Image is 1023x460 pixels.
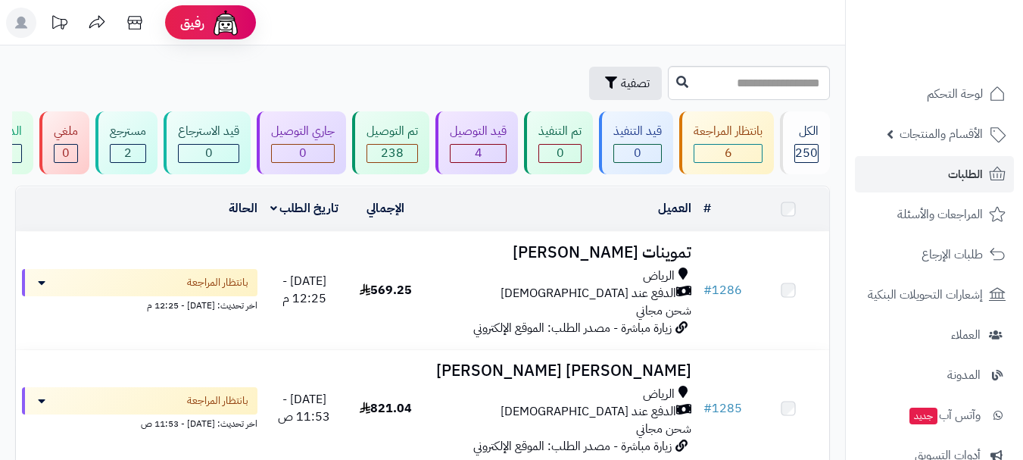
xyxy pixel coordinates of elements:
span: الأقسام والمنتجات [900,124,983,145]
a: المدونة [855,357,1014,393]
a: العميل [658,199,691,217]
span: 0 [62,144,70,162]
span: المدونة [947,365,981,386]
span: 0 [557,144,564,162]
span: جديد [909,408,937,424]
a: العملاء [855,317,1014,353]
span: 238 [381,144,404,162]
a: مسترجع 2 [92,111,161,174]
div: 0 [55,145,77,162]
span: 0 [299,144,307,162]
div: تم التوصيل [366,123,418,140]
a: تم التنفيذ 0 [521,111,596,174]
div: جاري التوصيل [271,123,335,140]
div: 238 [367,145,417,162]
span: رفيق [180,14,204,32]
a: الطلبات [855,156,1014,192]
div: مسترجع [110,123,146,140]
span: # [703,281,712,299]
a: الكل250 [777,111,833,174]
a: #1285 [703,399,742,418]
div: 0 [179,145,239,162]
span: الدفع عند [DEMOGRAPHIC_DATA] [501,403,676,421]
a: الحالة [229,199,257,217]
span: زيارة مباشرة - مصدر الطلب: الموقع الإلكتروني [473,319,672,337]
span: زيارة مباشرة - مصدر الطلب: الموقع الإلكتروني [473,437,672,455]
a: تم التوصيل 238 [349,111,432,174]
a: إشعارات التحويلات البنكية [855,277,1014,313]
a: تحديثات المنصة [40,8,78,42]
a: المراجعات والأسئلة [855,196,1014,233]
div: اخر تحديث: [DATE] - 11:53 ص [22,415,257,430]
span: # [703,399,712,418]
a: جاري التوصيل 0 [254,111,349,174]
a: الإجمالي [366,199,404,217]
a: لوحة التحكم [855,76,1014,112]
span: 0 [634,144,641,162]
span: 0 [205,144,213,162]
div: 2 [111,145,145,162]
div: اخر تحديث: [DATE] - 12:25 م [22,296,257,312]
a: قيد التوصيل 4 [432,111,521,174]
div: 6 [694,145,762,162]
a: #1286 [703,281,742,299]
div: قيد التنفيذ [613,123,662,140]
div: 4 [451,145,506,162]
span: بانتظار المراجعة [187,393,248,408]
a: بانتظار المراجعة 6 [676,111,777,174]
span: تصفية [621,74,650,92]
span: المراجعات والأسئلة [897,204,983,225]
span: 250 [795,144,818,162]
span: الدفع عند [DEMOGRAPHIC_DATA] [501,285,676,302]
a: تاريخ الطلب [270,199,339,217]
img: logo-2.png [920,41,1009,73]
span: العملاء [951,324,981,346]
span: وآتس آب [908,405,981,426]
img: ai-face.png [211,8,241,38]
span: شحن مجاني [636,420,691,438]
div: قيد التوصيل [450,123,507,140]
span: [DATE] - 11:53 ص [278,390,330,426]
span: شحن مجاني [636,302,691,320]
button: تصفية [589,67,662,100]
span: 2 [124,144,132,162]
a: قيد التنفيذ 0 [596,111,676,174]
span: 569.25 [360,281,412,299]
a: وآتس آبجديد [855,397,1014,433]
span: الرياض [643,386,675,403]
span: طلبات الإرجاع [922,244,983,265]
span: بانتظار المراجعة [187,275,248,290]
a: طلبات الإرجاع [855,236,1014,273]
div: 0 [539,145,581,162]
h3: تموينات [PERSON_NAME] [432,244,691,261]
div: تم التنفيذ [538,123,582,140]
div: الكل [794,123,819,140]
div: ملغي [54,123,78,140]
span: الرياض [643,268,675,285]
span: 821.04 [360,399,412,418]
a: قيد الاسترجاع 0 [161,111,254,174]
span: إشعارات التحويلات البنكية [868,284,983,305]
div: 0 [614,145,661,162]
div: 0 [272,145,334,162]
a: # [703,199,711,217]
span: 4 [475,144,482,162]
a: ملغي 0 [36,111,92,174]
h3: [PERSON_NAME] [PERSON_NAME] [432,362,691,380]
div: بانتظار المراجعة [694,123,763,140]
span: الطلبات [948,164,983,185]
span: لوحة التحكم [927,83,983,105]
div: قيد الاسترجاع [178,123,239,140]
span: 6 [725,144,732,162]
span: [DATE] - 12:25 م [282,272,326,308]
